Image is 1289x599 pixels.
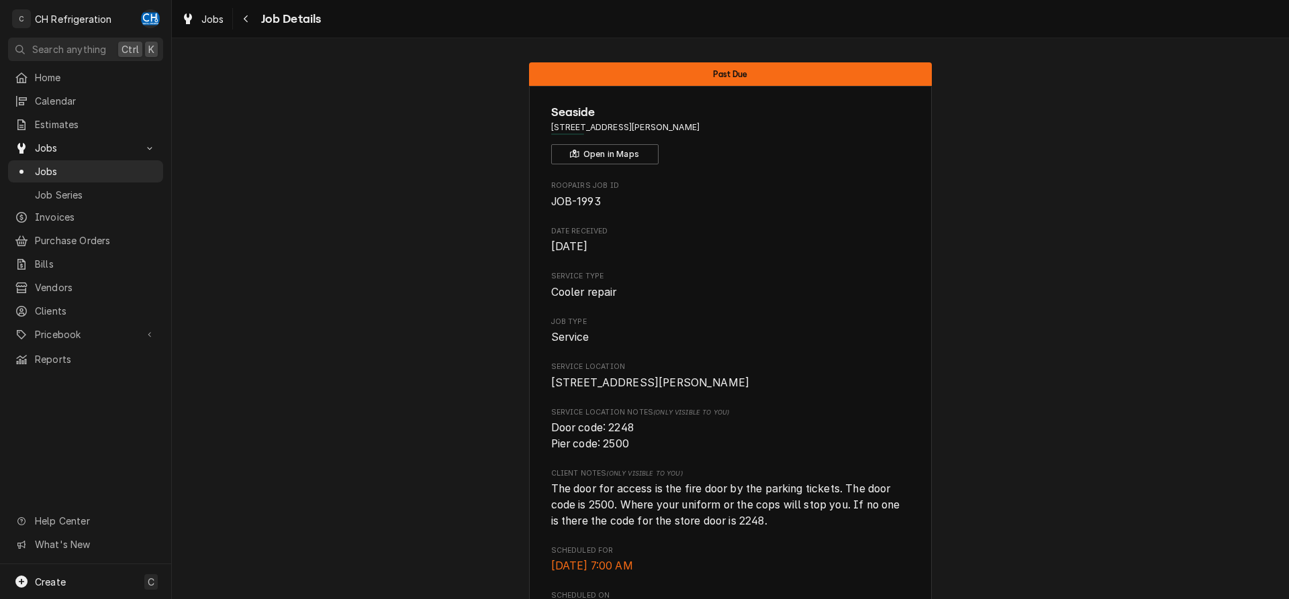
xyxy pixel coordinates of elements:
[8,276,163,298] a: Vendors
[201,12,224,26] span: Jobs
[551,317,910,345] div: Job Type
[32,42,106,56] span: Search anything
[35,576,66,588] span: Create
[35,141,136,155] span: Jobs
[148,575,154,589] span: C
[8,66,163,89] a: Home
[551,194,910,210] span: Roopairs Job ID
[35,537,155,551] span: What's New
[551,481,910,529] span: [object Object]
[8,300,163,322] a: Clients
[551,239,910,255] span: Date Received
[176,8,230,30] a: Jobs
[551,121,910,133] span: Address
[551,103,910,121] span: Name
[8,510,163,532] a: Go to Help Center
[551,271,910,282] span: Service Type
[551,103,910,164] div: Client Information
[713,70,747,78] span: Past Due
[551,362,910,390] div: Service Location
[551,180,910,191] span: Roopairs Job ID
[8,533,163,555] a: Go to What's New
[35,117,156,131] span: Estimates
[551,559,633,572] span: [DATE] 7:00 AM
[551,271,910,300] div: Service Type
[551,226,910,237] span: Date Received
[35,188,156,202] span: Job Series
[148,42,154,56] span: K
[653,409,729,416] span: (Only Visible to You)
[551,144,659,164] button: Open in Maps
[551,362,910,372] span: Service Location
[8,113,163,135] a: Estimates
[551,376,750,389] span: [STREET_ADDRESS][PERSON_NAME]
[35,210,156,224] span: Invoices
[551,407,910,418] span: Service Location Notes
[551,226,910,255] div: Date Received
[551,331,589,343] span: Service
[551,468,910,529] div: [object Object]
[8,206,163,228] a: Invoices
[8,184,163,206] a: Job Series
[551,180,910,209] div: Roopairs Job ID
[236,8,257,30] button: Navigate back
[35,280,156,294] span: Vendors
[551,284,910,301] span: Service Type
[551,317,910,327] span: Job Type
[8,348,163,370] a: Reports
[141,9,160,28] div: CH
[551,545,910,556] span: Scheduled For
[551,468,910,479] span: Client Notes
[35,70,156,85] span: Home
[551,375,910,391] span: Service Location
[257,10,322,28] span: Job Details
[35,514,155,528] span: Help Center
[551,421,634,450] span: Door code: 2248 Pier code: 2500
[8,38,163,61] button: Search anythingCtrlK
[606,470,682,477] span: (Only Visible to You)
[141,9,160,28] div: Chris Hiraga's Avatar
[551,329,910,345] span: Job Type
[551,286,617,298] span: Cooler repair
[35,304,156,318] span: Clients
[8,137,163,159] a: Go to Jobs
[551,407,910,452] div: [object Object]
[35,352,156,366] span: Reports
[8,90,163,112] a: Calendar
[12,9,31,28] div: C
[551,240,588,253] span: [DATE]
[551,420,910,451] span: [object Object]
[35,257,156,271] span: Bills
[35,233,156,248] span: Purchase Orders
[551,195,601,208] span: JOB-1993
[8,253,163,275] a: Bills
[8,323,163,345] a: Go to Pricebook
[35,327,136,341] span: Pricebook
[35,94,156,108] span: Calendar
[35,164,156,178] span: Jobs
[551,558,910,574] span: Scheduled For
[8,160,163,182] a: Jobs
[551,545,910,574] div: Scheduled For
[8,229,163,252] a: Purchase Orders
[122,42,139,56] span: Ctrl
[35,12,112,26] div: CH Refrigeration
[551,482,903,527] span: The door for access is the fire door by the parking tickets. The door code is 2500. Where your un...
[529,62,932,86] div: Status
